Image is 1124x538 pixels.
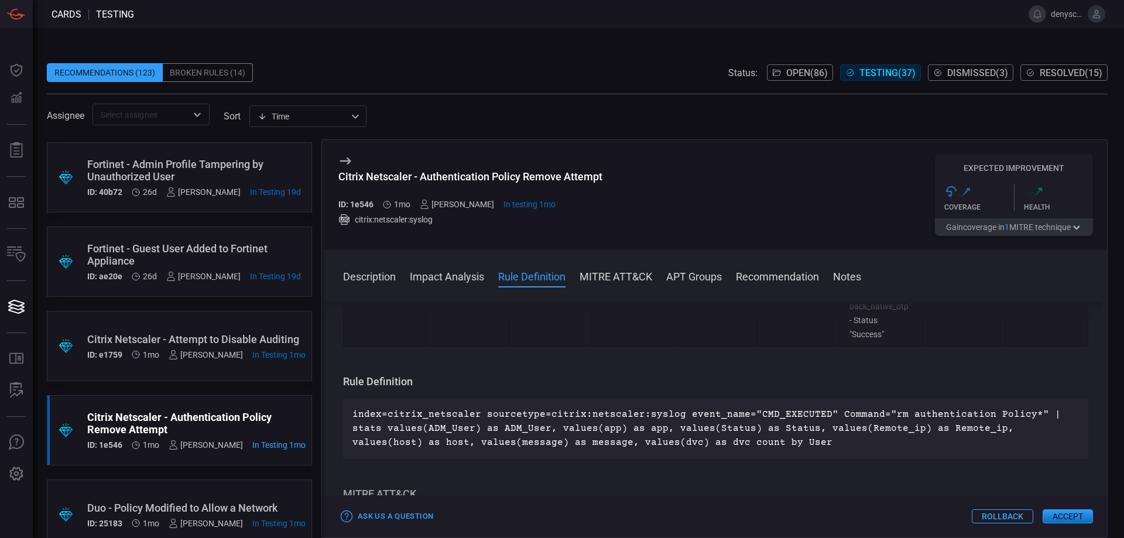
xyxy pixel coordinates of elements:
[143,519,159,528] span: Jul 07, 2025 2:48 PM
[143,272,157,281] span: Jul 16, 2025 3:01 PM
[87,158,301,183] div: Fortinet - Admin Profile Tampering by Unauthorized User
[1024,203,1094,211] div: Health
[87,411,306,436] div: Citrix Netscaler - Authentication Policy Remove Attempt
[338,214,602,225] div: citrix:netscaler:syslog
[343,375,1088,389] h3: Rule Definition
[338,170,602,183] div: Citrix Netscaler - Authentication Policy Remove Attempt
[87,519,122,528] h5: ID: 25183
[87,272,122,281] h5: ID: ae20e
[96,107,187,122] input: Select assignee
[503,200,556,209] span: Jul 08, 2025 11:01 PM
[166,272,241,281] div: [PERSON_NAME]
[189,107,205,123] button: Open
[250,187,301,197] span: Jul 23, 2025 4:17 PM
[736,269,819,283] button: Recommendation
[169,519,243,528] div: [PERSON_NAME]
[258,111,348,122] div: Time
[250,272,301,281] span: Jul 23, 2025 4:20 PM
[2,293,30,321] button: Cards
[2,460,30,488] button: Preferences
[410,269,484,283] button: Impact Analysis
[252,440,306,450] span: Jul 08, 2025 11:01 PM
[252,350,306,359] span: Jul 08, 2025 11:09 PM
[343,487,1088,501] h3: MITRE ATT&CK
[163,63,253,82] div: Broken Rules (14)
[87,502,306,514] div: Duo - Policy Modified to Allow a Network
[96,9,134,20] span: testing
[944,203,1014,211] div: Coverage
[498,269,566,283] button: Rule Definition
[2,376,30,405] button: ALERT ANALYSIS
[87,333,306,345] div: Citrix Netscaler - Attempt to Disable Auditing
[767,64,833,81] button: Open(86)
[840,64,921,81] button: Testing(37)
[47,63,163,82] div: Recommendations (123)
[1005,222,1009,232] span: 1
[728,67,758,78] span: Status:
[928,64,1013,81] button: Dismissed(3)
[947,67,1008,78] span: Dismissed ( 3 )
[1040,67,1102,78] span: Resolved ( 15 )
[1043,509,1093,523] button: Accept
[47,110,84,121] span: Assignee
[1020,64,1108,81] button: Resolved(15)
[2,189,30,217] button: MITRE - Detection Posture
[2,84,30,112] button: Detections
[972,509,1033,523] button: Rollback
[143,440,159,450] span: Jul 07, 2025 2:48 PM
[833,269,861,283] button: Notes
[666,269,722,283] button: APT Groups
[87,242,301,267] div: Fortinet - Guest User Added to Fortinet Appliance
[580,269,652,283] button: MITRE ATT&CK
[169,350,243,359] div: [PERSON_NAME]
[935,163,1093,173] h5: Expected Improvement
[252,519,306,528] span: Jul 08, 2025 11:00 PM
[143,350,159,359] span: Jul 07, 2025 2:50 PM
[224,111,241,122] label: sort
[352,407,1079,450] p: index=citrix_netscaler sourcetype=citrix:netscaler:syslog event_name="CMD_EXECUTED" Command="rm a...
[143,187,157,197] span: Jul 16, 2025 3:02 PM
[338,508,436,526] button: Ask Us a Question
[2,345,30,373] button: Rule Catalog
[420,200,494,209] div: [PERSON_NAME]
[2,429,30,457] button: Ask Us A Question
[343,269,396,283] button: Description
[338,200,373,209] h5: ID: 1e546
[2,56,30,84] button: Dashboard
[87,350,122,359] h5: ID: e1759
[87,187,122,197] h5: ID: 40b72
[1051,9,1083,19] span: denysche
[166,187,241,197] div: [PERSON_NAME]
[394,200,410,209] span: Jul 07, 2025 2:48 PM
[52,9,81,20] span: Cards
[786,67,828,78] span: Open ( 86 )
[859,67,916,78] span: Testing ( 37 )
[935,218,1093,236] button: Gaincoverage in1MITRE technique
[2,241,30,269] button: Inventory
[169,440,243,450] div: [PERSON_NAME]
[87,440,122,450] h5: ID: 1e546
[2,136,30,165] button: Reports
